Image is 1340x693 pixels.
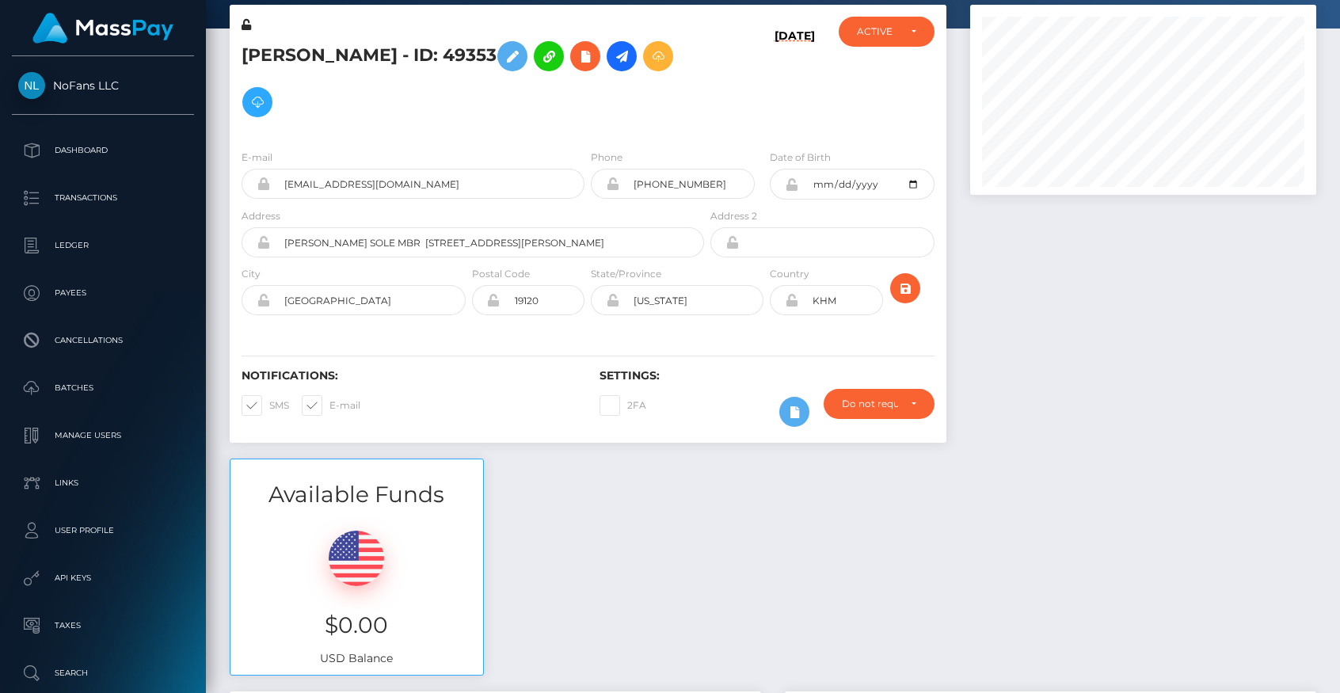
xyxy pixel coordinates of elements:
h6: [DATE] [775,29,815,131]
label: E-mail [302,395,360,416]
img: MassPay Logo [32,13,173,44]
label: State/Province [591,267,661,281]
label: Address [242,209,280,223]
label: Date of Birth [770,150,831,165]
p: API Keys [18,566,188,590]
label: Country [770,267,809,281]
a: Transactions [12,178,194,218]
p: Batches [18,376,188,400]
a: Dashboard [12,131,194,170]
h3: Available Funds [230,479,483,510]
a: User Profile [12,511,194,550]
h5: [PERSON_NAME] - ID: 49353 [242,33,695,125]
p: Search [18,661,188,685]
label: 2FA [600,395,646,416]
h6: Settings: [600,369,934,383]
button: ACTIVE [839,17,935,47]
p: Dashboard [18,139,188,162]
p: Cancellations [18,329,188,352]
p: User Profile [18,519,188,543]
img: USD.png [329,531,384,586]
p: Transactions [18,186,188,210]
label: Phone [591,150,622,165]
a: Batches [12,368,194,408]
div: Do not require [842,398,898,410]
p: Ledger [18,234,188,257]
a: Links [12,463,194,503]
h6: Notifications: [242,369,576,383]
p: Payees [18,281,188,305]
p: Taxes [18,614,188,638]
span: NoFans LLC [12,78,194,93]
a: Payees [12,273,194,313]
a: Ledger [12,226,194,265]
a: Manage Users [12,416,194,455]
label: SMS [242,395,289,416]
label: City [242,267,261,281]
label: Postal Code [472,267,530,281]
img: NoFans LLC [18,72,45,99]
button: Do not require [824,389,935,419]
a: Taxes [12,606,194,645]
a: Search [12,653,194,693]
label: E-mail [242,150,272,165]
a: API Keys [12,558,194,598]
label: Address 2 [710,209,757,223]
p: Manage Users [18,424,188,447]
h3: $0.00 [242,610,471,641]
a: Initiate Payout [607,41,637,71]
div: USD Balance [230,511,483,675]
p: Links [18,471,188,495]
div: ACTIVE [857,25,898,38]
a: Cancellations [12,321,194,360]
